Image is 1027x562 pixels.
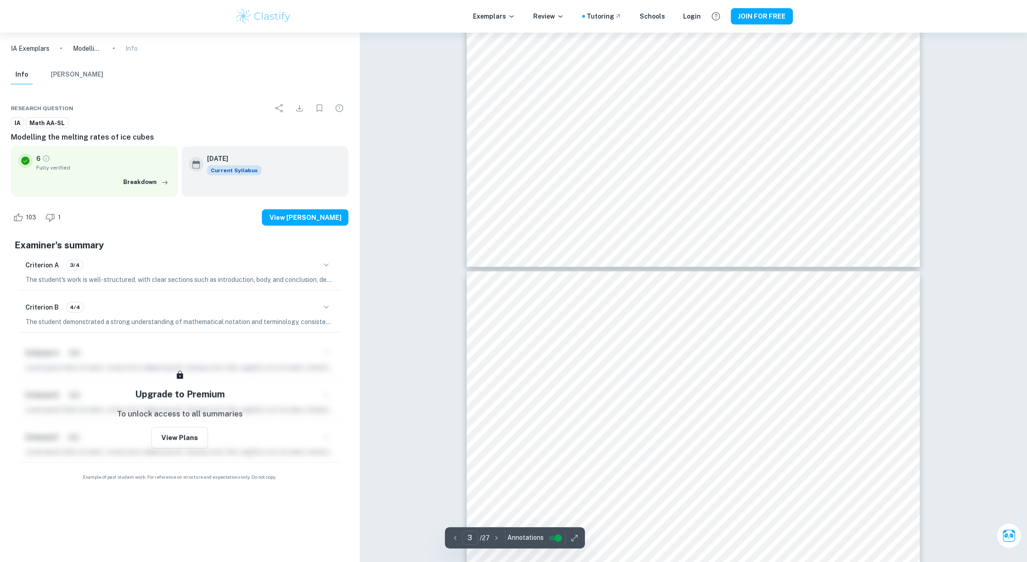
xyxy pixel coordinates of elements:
[25,317,334,327] p: The student demonstrated a strong understanding of mathematical notation and terminology, consist...
[43,210,66,225] div: Dislike
[21,213,41,222] span: 103
[117,408,243,420] p: To unlock access to all summaries
[708,9,723,24] button: Help and Feedback
[73,44,102,53] p: Modelling the melting rates of ice cubes
[26,117,68,129] a: Math AA-SL
[290,99,309,117] div: Download
[42,155,50,163] a: Grade fully verified
[125,44,138,53] p: Info
[26,119,68,128] span: Math AA-SL
[480,533,490,543] p: / 27
[11,44,49,53] a: IA Exemplars
[11,474,348,480] span: Example of past student work. For reference on structure and expectations only. Do not copy.
[207,165,261,175] div: This exemplar is based on the current syllabus. Feel free to refer to it for inspiration/ideas wh...
[11,119,24,128] span: IA
[207,154,254,164] h6: [DATE]
[11,104,73,112] span: Research question
[67,303,83,311] span: 4/4
[262,209,348,226] button: View [PERSON_NAME]
[587,11,622,21] a: Tutoring
[473,11,515,21] p: Exemplars
[121,175,171,189] button: Breakdown
[36,154,40,164] p: 6
[67,261,83,269] span: 3/4
[640,11,665,21] a: Schools
[11,210,41,225] div: Like
[683,11,701,21] a: Login
[151,427,208,449] button: View Plans
[996,523,1022,548] button: Ask Clai
[25,275,334,285] p: The student's work is well-structured, with clear sections such as introduction, body, and conclu...
[533,11,564,21] p: Review
[207,165,261,175] span: Current Syllabus
[25,302,59,312] h6: Criterion B
[270,99,289,117] div: Share
[11,132,348,143] h6: Modelling the melting rates of ice cubes
[731,8,793,24] button: JOIN FOR FREE
[507,533,544,543] span: Annotations
[14,238,345,252] h5: Examiner's summary
[11,65,33,85] button: Info
[36,164,171,172] span: Fully verified
[25,260,59,270] h6: Criterion A
[11,117,24,129] a: IA
[51,65,103,85] button: [PERSON_NAME]
[235,7,292,25] img: Clastify logo
[135,388,225,401] h5: Upgrade to Premium
[310,99,328,117] div: Bookmark
[53,213,66,222] span: 1
[330,99,348,117] div: Report issue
